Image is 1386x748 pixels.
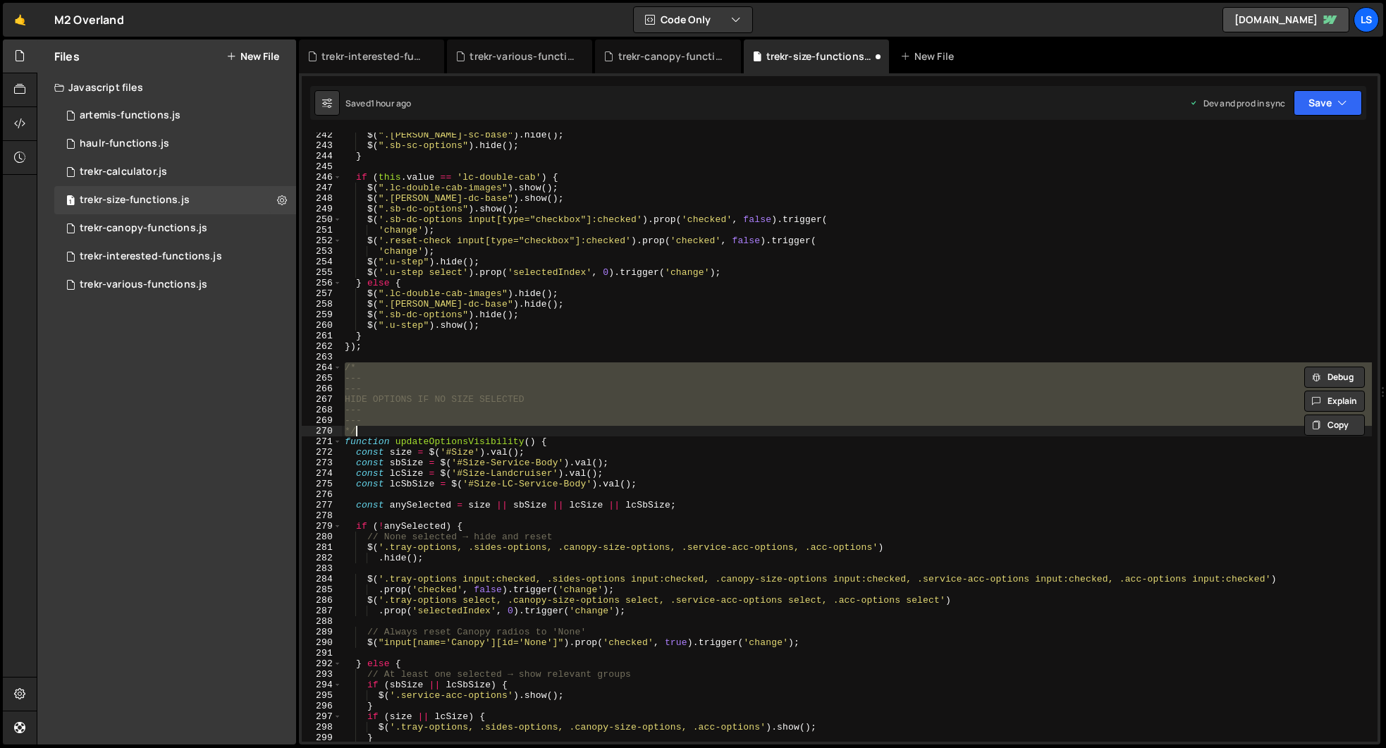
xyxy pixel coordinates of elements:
[302,637,342,648] div: 290
[302,489,342,500] div: 276
[302,384,342,394] div: 266
[302,468,342,479] div: 274
[302,415,342,426] div: 269
[302,669,342,680] div: 293
[302,584,342,595] div: 285
[634,7,752,32] button: Code Only
[302,722,342,732] div: 298
[302,458,342,468] div: 273
[302,341,342,352] div: 262
[302,151,342,161] div: 244
[66,196,75,207] span: 1
[302,616,342,627] div: 288
[54,102,296,130] div: 11669/42207.js
[37,73,296,102] div: Javascript files
[302,331,342,341] div: 261
[302,711,342,722] div: 297
[80,194,190,207] div: trekr-size-functions.js
[54,214,296,243] div: 11669/47072.js
[54,243,296,271] div: 11669/42694.js
[302,542,342,553] div: 281
[302,426,342,436] div: 270
[80,137,169,150] div: haulr-functions.js
[302,214,342,225] div: 250
[345,97,411,109] div: Saved
[302,204,342,214] div: 249
[321,49,427,63] div: trekr-interested-functions.js
[302,510,342,521] div: 278
[80,109,180,122] div: artemis-functions.js
[302,225,342,235] div: 251
[80,250,222,263] div: trekr-interested-functions.js
[3,3,37,37] a: 🤙
[302,299,342,309] div: 258
[302,732,342,743] div: 299
[302,690,342,701] div: 295
[302,235,342,246] div: 252
[1304,391,1365,412] button: Explain
[302,257,342,267] div: 254
[302,627,342,637] div: 289
[302,574,342,584] div: 284
[618,49,724,63] div: trekr-canopy-functions.js
[54,130,296,158] div: 11669/40542.js
[1304,367,1365,388] button: Debug
[900,49,959,63] div: New File
[302,595,342,606] div: 286
[302,320,342,331] div: 260
[302,680,342,690] div: 294
[302,648,342,658] div: 291
[302,161,342,172] div: 245
[302,130,342,140] div: 242
[766,49,872,63] div: trekr-size-functions.js
[54,186,296,214] div: 11669/47070.js
[80,222,207,235] div: trekr-canopy-functions.js
[302,563,342,574] div: 283
[302,394,342,405] div: 267
[54,11,124,28] div: M2 Overland
[302,362,342,373] div: 264
[302,278,342,288] div: 256
[302,288,342,299] div: 257
[302,267,342,278] div: 255
[302,447,342,458] div: 272
[302,352,342,362] div: 263
[1222,7,1349,32] a: [DOMAIN_NAME]
[302,500,342,510] div: 277
[371,97,412,109] div: 1 hour ago
[1354,7,1379,32] a: LS
[54,271,296,299] div: 11669/37341.js
[302,172,342,183] div: 246
[80,278,207,291] div: trekr-various-functions.js
[54,49,80,64] h2: Files
[302,436,342,447] div: 271
[470,49,575,63] div: trekr-various-functions.js
[302,373,342,384] div: 265
[226,51,279,62] button: New File
[80,166,167,178] div: trekr-calculator.js
[302,479,342,489] div: 275
[302,246,342,257] div: 253
[1189,97,1285,109] div: Dev and prod in sync
[302,183,342,193] div: 247
[1304,415,1365,436] button: Copy
[302,701,342,711] div: 296
[54,158,296,186] div: 11669/27653.js
[302,405,342,415] div: 268
[302,658,342,669] div: 292
[302,521,342,532] div: 279
[302,532,342,542] div: 280
[302,193,342,204] div: 248
[302,309,342,320] div: 259
[302,606,342,616] div: 287
[1294,90,1362,116] button: Save
[302,553,342,563] div: 282
[302,140,342,151] div: 243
